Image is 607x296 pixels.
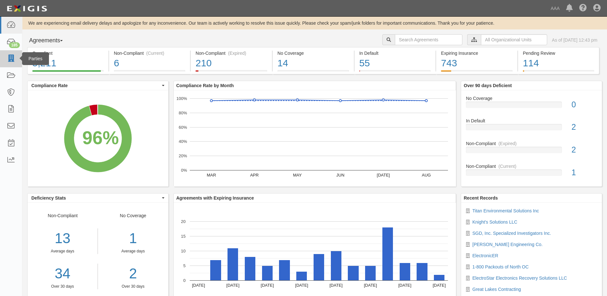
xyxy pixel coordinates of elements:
text: [DATE] [398,283,411,288]
div: 96% [82,125,119,151]
text: APR [250,173,259,177]
div: We are experiencing email delivery delays and apologize for any inconvenience. Our team is active... [22,20,607,26]
text: 0% [181,168,187,173]
text: 0 [183,278,186,283]
div: Compliant [32,50,104,56]
b: Over 90 days Deficient [464,83,512,88]
div: Average days [28,249,98,254]
button: Deficiency Stats [28,193,168,202]
text: 80% [179,111,187,115]
a: ElectronicER [472,253,498,258]
div: A chart. [174,90,456,186]
button: Compliance Rate [28,81,168,90]
text: [DATE] [364,283,377,288]
text: [DATE] [433,283,446,288]
div: No Coverage [98,212,168,289]
div: Expiring Insurance [441,50,513,56]
div: Over 30 days [28,284,98,289]
b: Compliance Rate by Month [176,83,234,88]
div: Non-Compliant [461,163,602,169]
text: [DATE] [330,283,343,288]
div: In Default [461,118,602,124]
a: [PERSON_NAME] Engineering Co. [472,242,542,247]
div: 6 [114,56,186,70]
a: Great Lakes Contracting [472,287,521,292]
div: 13 [28,228,98,249]
text: [DATE] [377,173,390,177]
div: 1 [103,228,164,249]
div: 14 [277,56,349,70]
b: Agreements with Expiring Insurance [176,195,254,201]
input: Search Agreements [395,34,462,45]
a: Non-Compliant(Current)6 [109,70,190,75]
a: 2 [103,264,164,284]
div: 210 [196,56,267,70]
a: SGD, Inc. Specialized Investigators Inc. [472,231,551,236]
div: Non-Compliant (Current) [114,50,186,56]
div: As of [DATE] 12:43 pm [552,37,597,43]
svg: A chart. [28,90,168,186]
a: Knight's Solutions LLC [472,219,517,225]
div: 55 [359,56,431,70]
text: 100% [176,96,187,101]
text: [DATE] [261,283,274,288]
text: 15 [181,234,185,239]
text: 10 [181,249,185,253]
a: Titan Environmental Solutions Inc [472,208,539,213]
a: Non-Compliant(Current)1 [466,163,597,181]
i: Help Center - Complianz [579,4,587,12]
a: In Default55 [355,70,436,75]
div: Average days [103,249,164,254]
text: [DATE] [295,283,308,288]
div: Non-Compliant [461,140,602,147]
a: Pending Review114 [518,70,599,75]
a: 1-800 Packouts of North OC [472,264,529,269]
div: 5,211 [32,56,104,70]
text: AUG [422,173,431,177]
div: (Current) [146,50,164,56]
text: 60% [179,125,187,129]
text: [DATE] [226,283,239,288]
div: No Coverage [277,50,349,56]
div: No Coverage [461,95,602,102]
div: 2 [567,121,602,133]
div: Non-Compliant (Expired) [196,50,267,56]
a: No Coverage14 [273,70,354,75]
a: 34 [28,264,98,284]
div: 185 [9,42,20,48]
button: Agreements [27,34,75,47]
a: Non-Compliant(Expired)210 [191,70,272,75]
div: 2 [567,144,602,156]
div: 743 [441,56,513,70]
img: logo-5460c22ac91f19d4615b14bd174203de0afe785f0fc80cf4dbbc73dc1793850b.png [5,3,49,14]
a: Compliant5,211 [27,70,108,75]
text: 20% [179,153,187,158]
text: MAY [293,173,302,177]
a: ElectroStar Electronics Recovery Solutions LLC [472,275,567,281]
text: [DATE] [192,283,205,288]
a: AAA [547,2,563,15]
div: 0 [567,99,602,111]
div: (Expired) [228,50,246,56]
text: 5 [183,263,186,268]
a: Non-Compliant(Expired)2 [466,140,597,163]
div: (Current) [499,163,516,169]
text: 40% [179,139,187,144]
div: In Default [359,50,431,56]
a: In Default2 [466,118,597,140]
div: (Expired) [499,140,517,147]
text: MAR [207,173,216,177]
a: No Coverage0 [466,95,597,118]
div: Parties [22,52,49,65]
text: JUN [336,173,344,177]
span: Deficiency Stats [31,195,160,201]
input: All Organizational Units [481,34,547,45]
div: Pending Review [523,50,594,56]
b: Recent Records [464,195,498,201]
a: Expiring Insurance743 [436,70,517,75]
span: Compliance Rate [31,82,160,89]
div: Over 30 days [103,284,164,289]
